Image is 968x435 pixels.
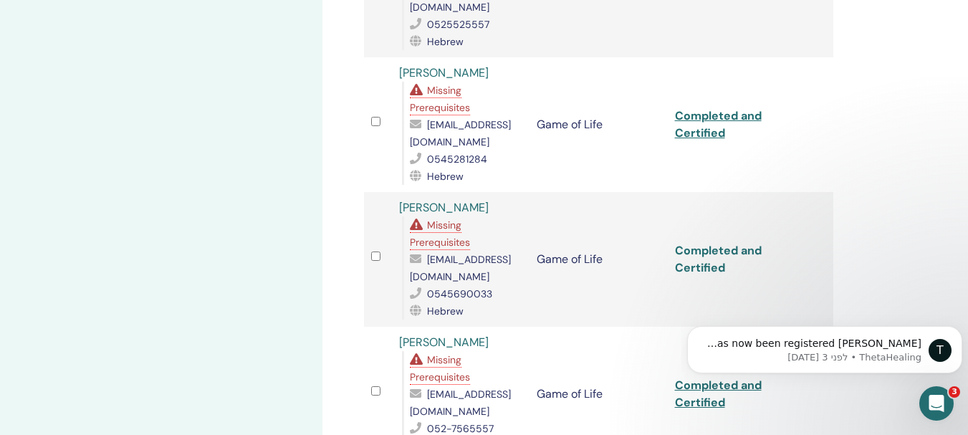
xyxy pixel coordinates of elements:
[24,55,240,68] p: Message from ThetaHealing, sent לפני 3 שבועות
[410,84,470,114] span: Missing Prerequisites
[681,296,968,396] iframe: Intercom notifications הודעה
[427,305,464,317] span: Hebrew
[529,192,668,327] td: Game of Life
[24,42,240,238] span: [PERSON_NAME] has now been registered per your request. Here is some information to share with [P...
[399,335,489,350] a: [PERSON_NAME]
[919,386,954,421] iframe: Intercom live chat
[427,18,489,31] span: 0525525557
[427,35,464,48] span: Hebrew
[427,170,464,183] span: Hebrew
[427,422,494,435] span: 052-7565557
[949,386,960,398] span: 3
[410,353,470,383] span: Missing Prerequisites
[427,153,487,166] span: 0545281284
[529,57,668,192] td: Game of Life
[675,243,762,275] a: Completed and Certified
[410,388,511,418] span: [EMAIL_ADDRESS][DOMAIN_NAME]
[675,378,762,410] a: Completed and Certified
[410,118,511,148] span: [EMAIL_ADDRESS][DOMAIN_NAME]
[399,200,489,215] a: [PERSON_NAME]
[410,219,470,249] span: Missing Prerequisites
[399,65,489,80] a: [PERSON_NAME]
[427,287,492,300] span: 0545690033
[675,108,762,140] a: Completed and Certified
[410,253,511,283] span: [EMAIL_ADDRESS][DOMAIN_NAME]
